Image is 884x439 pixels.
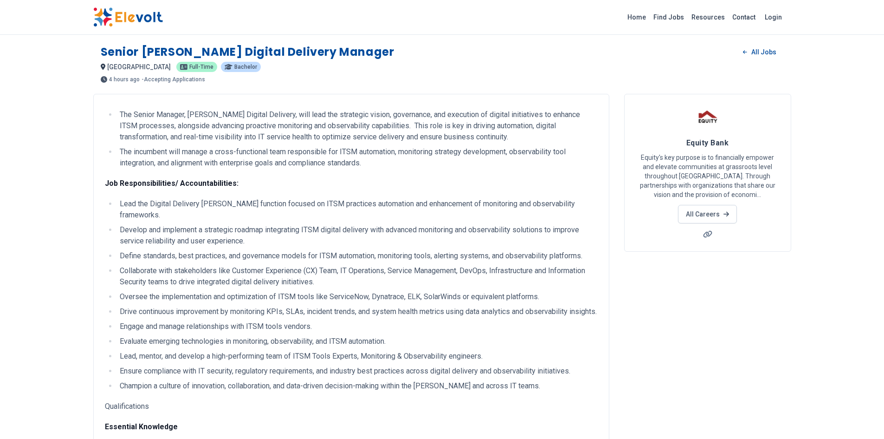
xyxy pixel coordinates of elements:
[117,291,598,302] li: Oversee the implementation and optimization of ITSM tools like ServiceNow, Dynatrace, ELK, SolarW...
[117,336,598,347] li: Evaluate emerging technologies in monitoring, observability, and ITSM automation.
[109,77,140,82] span: 4 hours ago
[686,138,729,147] span: Equity Bank
[117,109,598,143] li: The Senior Manager, [PERSON_NAME] Digital Delivery, will lead the strategic vision, governance, a...
[117,250,598,262] li: Define standards, best practices, and governance models for ITSM automation, monitoring tools, al...
[678,205,737,223] a: All Careers
[105,401,598,412] p: Qualifications
[736,45,783,59] a: All Jobs
[142,77,205,82] p: - Accepting Applications
[624,10,650,25] a: Home
[117,146,598,169] li: The incumbent will manage a cross-functional team responsible for ITSM automation, monitoring str...
[636,153,780,199] p: Equity's key purpose is to financially empower and elevate communities at grassroots level throug...
[101,45,394,59] h1: Senior [PERSON_NAME] Digital Delivery Manager
[234,64,257,70] span: Bachelor
[117,265,598,288] li: Collaborate with stakeholders like Customer Experience (CX) Team, IT Operations, Service Manageme...
[759,8,787,26] a: Login
[105,178,598,189] p: ​​​​​​​
[189,64,213,70] span: Full-time
[650,10,688,25] a: Find Jobs
[117,380,598,392] li: Champion a culture of innovation, collaboration, and data-driven decision-making within the [PERS...
[688,10,729,25] a: Resources
[117,198,598,221] li: Lead the Digital Delivery [PERSON_NAME] function focused on ITSM practices automation and enhance...
[117,224,598,247] li: Develop and implement a strategic roadmap integrating ITSM digital delivery with advanced monitor...
[729,10,759,25] a: Contact
[117,366,598,377] li: Ensure compliance with IT security, regulatory requirements, and industry best practices across d...
[105,422,178,431] strong: Essential Knowledge
[93,7,163,27] img: Elevolt
[107,63,171,71] span: [GEOGRAPHIC_DATA]
[696,105,719,129] img: Equity Bank
[117,351,598,362] li: Lead, mentor, and develop a high-performing team of ITSM Tools Experts, Monitoring & Observabilit...
[117,321,598,332] li: Engage and manage relationships with ITSM tools vendors.
[117,306,598,317] li: Drive continuous improvement by monitoring KPIs, SLAs, incident trends, and system health metrics...
[105,179,239,188] strong: Job Responsibilities/ Accountabilities:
